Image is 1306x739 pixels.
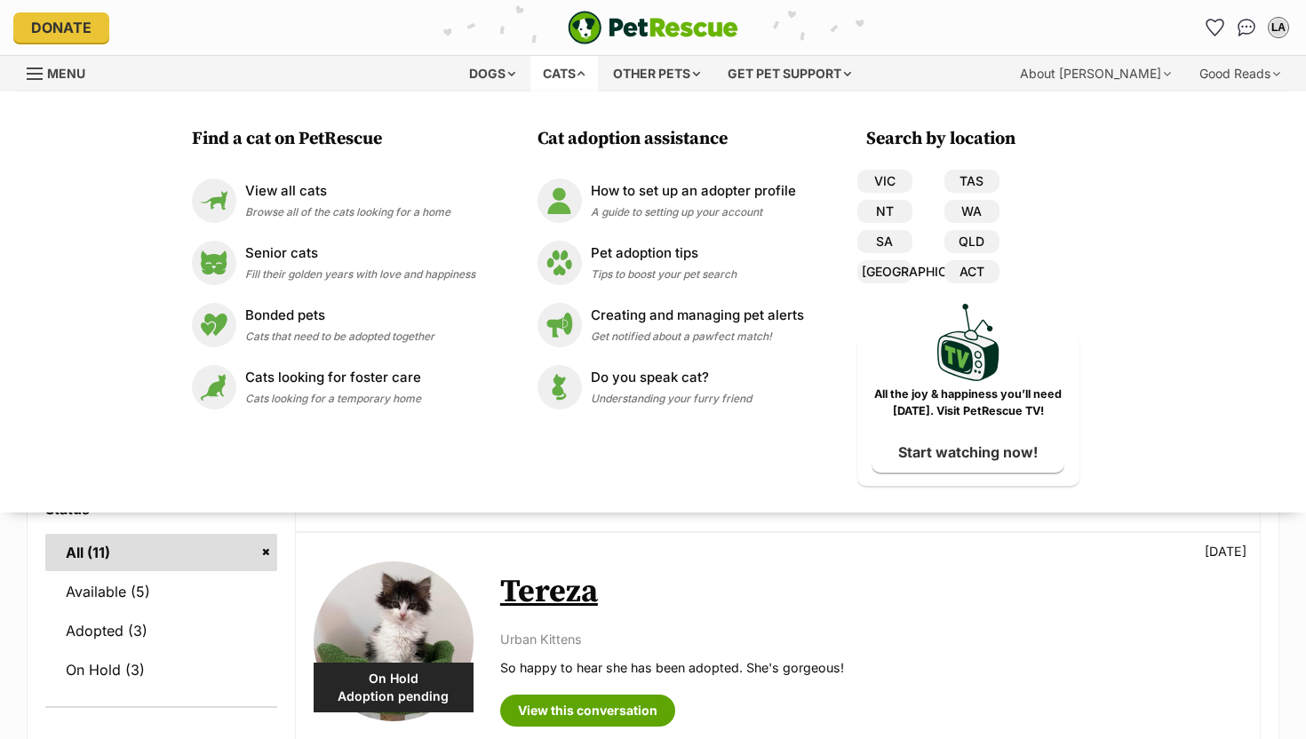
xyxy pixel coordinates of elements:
a: TAS [944,170,999,193]
p: Bonded pets [245,306,434,326]
div: LA [1270,19,1287,36]
span: Cats that need to be adopted together [245,330,434,343]
img: Senior cats [192,241,236,285]
div: Other pets [601,56,713,91]
p: View all cats [245,181,450,202]
h3: Find a cat on PetRescue [192,127,484,152]
ul: Account quick links [1200,13,1293,42]
a: Adopted (3) [45,612,277,649]
img: Pet adoption tips [538,241,582,285]
img: PetRescue TV logo [937,304,999,381]
a: WA [944,200,999,223]
a: Senior cats Senior cats Fill their golden years with love and happiness [192,241,475,285]
img: Tereza [314,561,474,721]
img: View all cats [192,179,236,223]
p: Pet adoption tips [591,243,737,264]
span: Menu [47,66,85,81]
span: A guide to setting up your account [591,205,762,219]
img: Do you speak cat? [538,365,582,409]
a: PetRescue [568,11,738,44]
a: SA [857,230,912,253]
a: Menu [27,56,98,88]
img: logo-e224e6f780fb5917bec1dbf3a21bbac754714ae5b6737aabdf751b685950b380.svg [568,11,738,44]
h3: Cat adoption assistance [538,127,813,152]
a: [GEOGRAPHIC_DATA] [857,260,912,283]
img: Creating and managing pet alerts [538,303,582,347]
a: On Hold (3) [45,651,277,688]
p: Creating and managing pet alerts [591,306,804,326]
a: Donate [13,12,109,43]
img: Bonded pets [192,303,236,347]
span: Cats looking for a temporary home [245,392,421,405]
a: View all cats View all cats Browse all of the cats looking for a home [192,179,475,223]
button: My account [1264,13,1293,42]
div: Get pet support [715,56,864,91]
a: Tereza [500,572,598,612]
p: Urban Kittens [500,630,1242,648]
span: Understanding your furry friend [591,392,752,405]
img: How to set up an adopter profile [538,179,582,223]
p: Cats looking for foster care [245,368,421,388]
a: Do you speak cat? Do you speak cat? Understanding your furry friend [538,365,804,409]
p: How to set up an adopter profile [591,181,796,202]
a: QLD [944,230,999,253]
header: Status [45,501,277,517]
div: On Hold [314,663,474,712]
a: Available (5) [45,573,277,610]
p: So happy to hear she has been adopted. She's gorgeous! [500,658,1242,677]
a: ACT [944,260,999,283]
a: Creating and managing pet alerts Creating and managing pet alerts Get notified about a pawfect ma... [538,303,804,347]
a: NT [857,200,912,223]
a: How to set up an adopter profile How to set up an adopter profile A guide to setting up your account [538,179,804,223]
span: Adoption pending [314,687,474,705]
img: chat-41dd97257d64d25036548639549fe6c8038ab92f7586957e7f3b1b290dea8141.svg [1238,19,1256,36]
p: All the joy & happiness you’ll need [DATE]. Visit PetRescue TV! [871,386,1066,420]
a: Cats looking for foster care Cats looking for foster care Cats looking for a temporary home [192,365,475,409]
p: [DATE] [1205,542,1246,560]
a: Bonded pets Bonded pets Cats that need to be adopted together [192,303,475,347]
a: View this conversation [500,695,675,727]
a: Start watching now! [872,432,1064,473]
a: Conversations [1232,13,1261,42]
img: Cats looking for foster care [192,365,236,409]
div: About [PERSON_NAME] [1007,56,1183,91]
div: Good Reads [1187,56,1293,91]
p: Senior cats [245,243,475,264]
span: Get notified about a pawfect match! [591,330,772,343]
a: Favourites [1200,13,1229,42]
span: Tips to boost your pet search [591,267,737,281]
span: Browse all of the cats looking for a home [245,205,450,219]
a: Pet adoption tips Pet adoption tips Tips to boost your pet search [538,241,804,285]
div: Dogs [457,56,528,91]
h3: Search by location [866,127,1079,152]
p: Do you speak cat? [591,368,752,388]
div: Cats [530,56,598,91]
a: VIC [857,170,912,193]
span: Fill their golden years with love and happiness [245,267,475,281]
a: All (11) [45,534,277,571]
